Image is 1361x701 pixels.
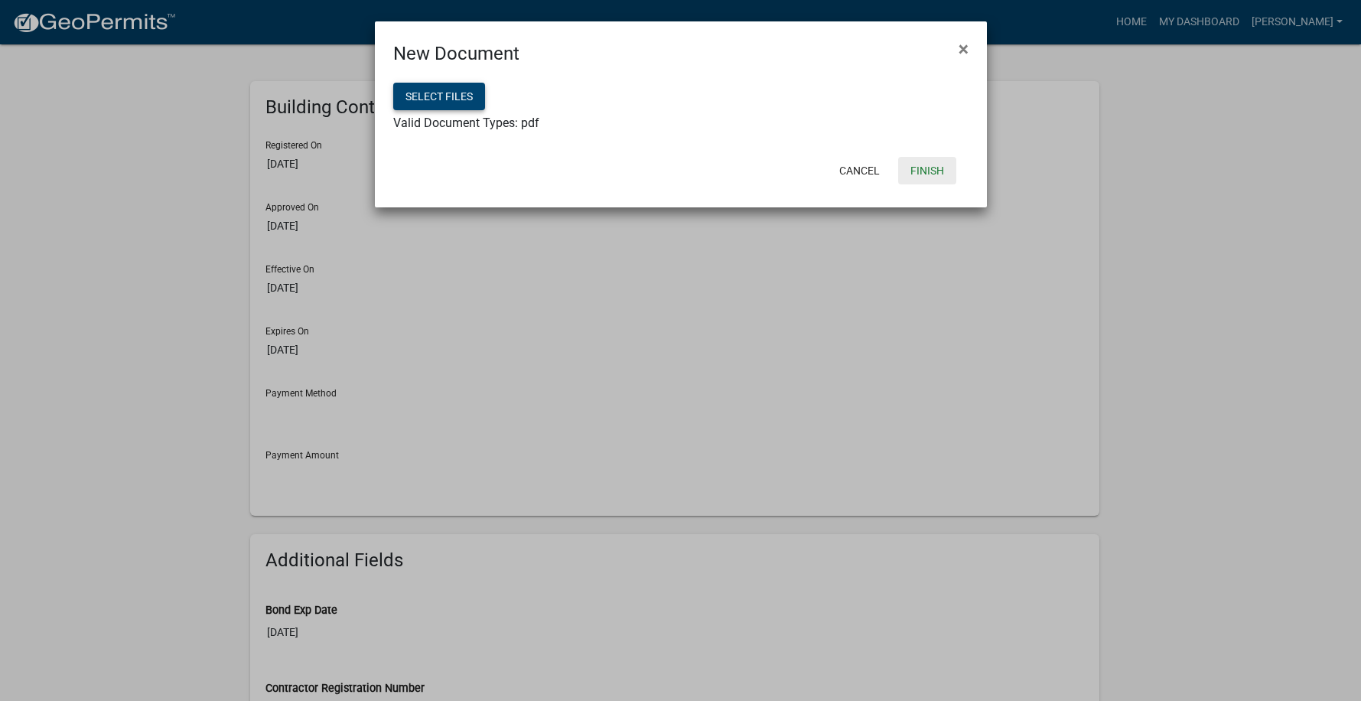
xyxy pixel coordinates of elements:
button: Cancel [827,157,892,184]
span: Valid Document Types: pdf [393,116,539,130]
h4: New Document [393,40,519,67]
span: × [959,38,969,60]
button: Close [946,28,981,70]
button: Select files [393,83,485,110]
button: Finish [898,157,956,184]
